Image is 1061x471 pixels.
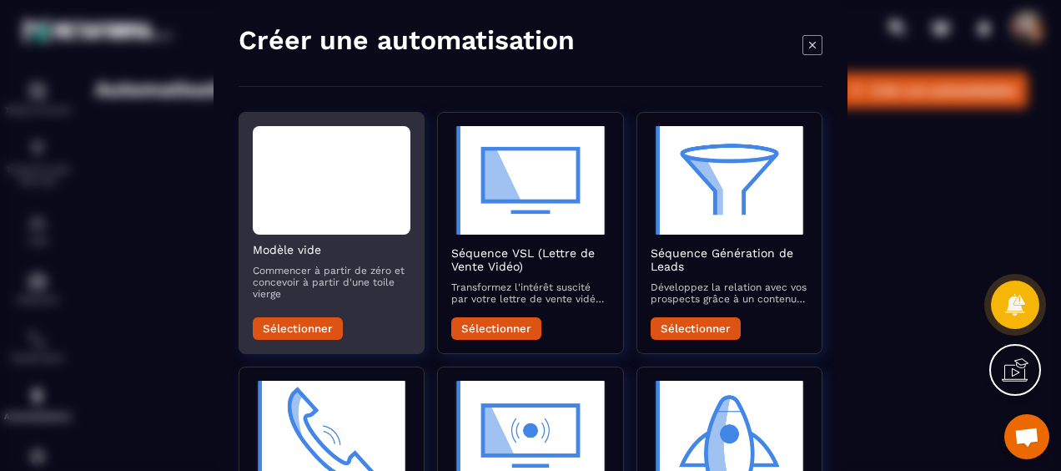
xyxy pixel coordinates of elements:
[253,243,410,256] h2: Modèle vide
[651,317,741,340] button: Sélectionner
[451,317,541,340] button: Sélectionner
[253,317,343,340] button: Sélectionner
[651,281,808,305] p: Développez la relation avec vos prospects grâce à un contenu attractif qui les accompagne vers la...
[253,265,410,300] p: Commencer à partir de zéro et concevoir à partir d'une toile vierge
[651,126,808,235] img: automation-objective-icon
[451,126,609,235] img: automation-objective-icon
[239,23,575,57] h4: Créer une automatisation
[1004,414,1049,459] div: Ouvrir le chat
[651,246,808,273] h2: Séquence Génération de Leads
[451,246,609,273] h2: Séquence VSL (Lettre de Vente Vidéo)
[451,281,609,305] p: Transformez l'intérêt suscité par votre lettre de vente vidéo en actions concrètes avec des e-mai...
